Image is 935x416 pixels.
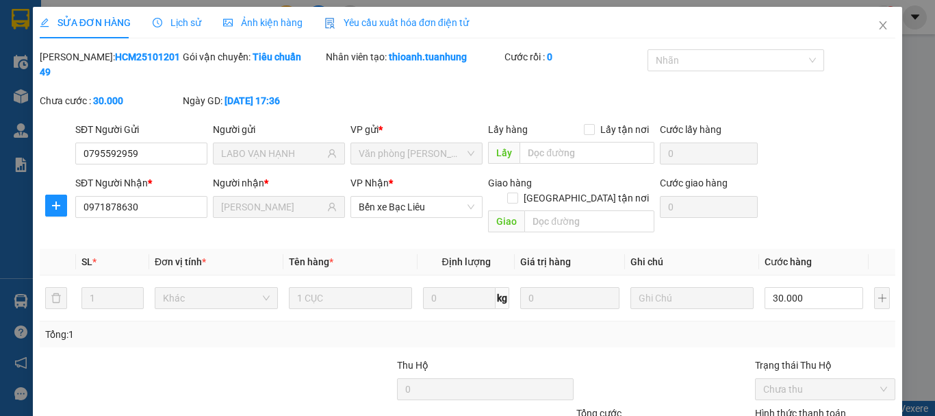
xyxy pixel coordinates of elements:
span: Lấy tận nơi [595,122,654,137]
div: VP gửi [350,122,483,137]
input: Tên người gửi [221,146,324,161]
span: Định lượng [441,256,490,267]
div: Trạng thái Thu Hộ [755,358,895,373]
span: clock-circle [153,18,162,27]
img: icon [324,18,335,29]
span: Thu Hộ [397,360,428,371]
span: Giá trị hàng [520,256,571,267]
label: Cước lấy hàng [660,124,721,135]
input: VD: Bàn, Ghế [289,287,412,309]
label: Cước giao hàng [660,178,728,188]
span: plus [46,200,66,211]
span: Đơn vị tính [155,256,206,267]
div: SĐT Người Nhận [75,175,207,191]
button: delete [45,287,67,309]
div: Chưa cước : [40,93,180,108]
b: 30.000 [93,95,123,106]
span: Tên hàng [289,256,333,267]
div: Người nhận [213,175,345,191]
input: Dọc đường [524,210,654,232]
input: Cước lấy hàng [660,143,758,164]
div: Tổng: 1 [45,327,362,342]
input: Ghi Chú [630,287,754,309]
span: Giao [488,210,524,232]
div: Nhân viên tạo: [326,49,502,64]
button: Close [864,7,902,45]
span: Cước hàng [765,256,812,267]
th: Ghi chú [625,249,759,276]
span: user [327,202,337,212]
span: picture [223,18,233,27]
span: Chưa thu [763,379,887,400]
span: edit [40,18,49,27]
input: Tên người nhận [221,199,324,215]
span: Khác [163,288,270,308]
input: 0 [520,287,619,309]
b: [DATE] 17:36 [225,95,280,106]
span: Ảnh kiện hàng [223,17,303,28]
span: Lịch sử [153,17,201,28]
b: thioanh.tuanhung [389,51,467,62]
span: Lấy hàng [488,124,528,135]
input: Dọc đường [520,142,654,164]
div: SĐT Người Gửi [75,122,207,137]
div: Ngày GD: [183,93,323,108]
span: SL [81,256,92,267]
span: Lấy [488,142,520,164]
div: Gói vận chuyển: [183,49,323,64]
span: close [878,20,888,31]
span: SỬA ĐƠN HÀNG [40,17,131,28]
span: [GEOGRAPHIC_DATA] tận nơi [518,191,654,206]
div: Người gửi [213,122,345,137]
span: VP Nhận [350,178,389,188]
span: Văn phòng Hồ Chí Minh [359,143,474,164]
b: Tiêu chuẩn [253,51,301,62]
b: 0 [547,51,552,62]
span: kg [496,287,509,309]
div: Cước rồi : [504,49,645,64]
div: [PERSON_NAME]: [40,49,180,79]
span: Yêu cầu xuất hóa đơn điện tử [324,17,469,28]
input: Cước giao hàng [660,196,758,218]
button: plus [874,287,890,309]
span: user [327,149,337,158]
button: plus [45,195,67,217]
span: Giao hàng [488,178,532,188]
span: Bến xe Bạc Liêu [359,197,474,217]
